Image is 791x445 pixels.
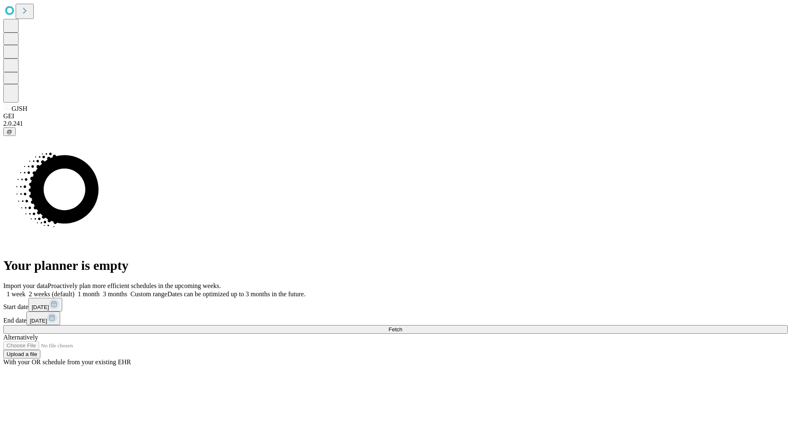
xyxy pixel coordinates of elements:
span: Fetch [388,326,402,333]
span: Custom range [131,290,167,297]
span: Alternatively [3,334,38,341]
span: Dates can be optimized up to 3 months in the future. [167,290,305,297]
span: With your OR schedule from your existing EHR [3,358,131,365]
span: Import your data [3,282,48,289]
span: GJSH [12,105,27,112]
span: 3 months [103,290,127,297]
span: 2 weeks (default) [29,290,75,297]
div: GEI [3,112,788,120]
span: [DATE] [32,304,49,310]
span: 1 month [78,290,100,297]
span: @ [7,129,12,135]
button: @ [3,127,16,136]
span: Proactively plan more efficient schedules in the upcoming weeks. [48,282,221,289]
button: Fetch [3,325,788,334]
div: Start date [3,298,788,311]
span: [DATE] [30,318,47,324]
button: [DATE] [26,311,60,325]
h1: Your planner is empty [3,258,788,273]
div: End date [3,311,788,325]
button: Upload a file [3,350,40,358]
button: [DATE] [28,298,62,311]
span: 1 week [7,290,26,297]
div: 2.0.241 [3,120,788,127]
